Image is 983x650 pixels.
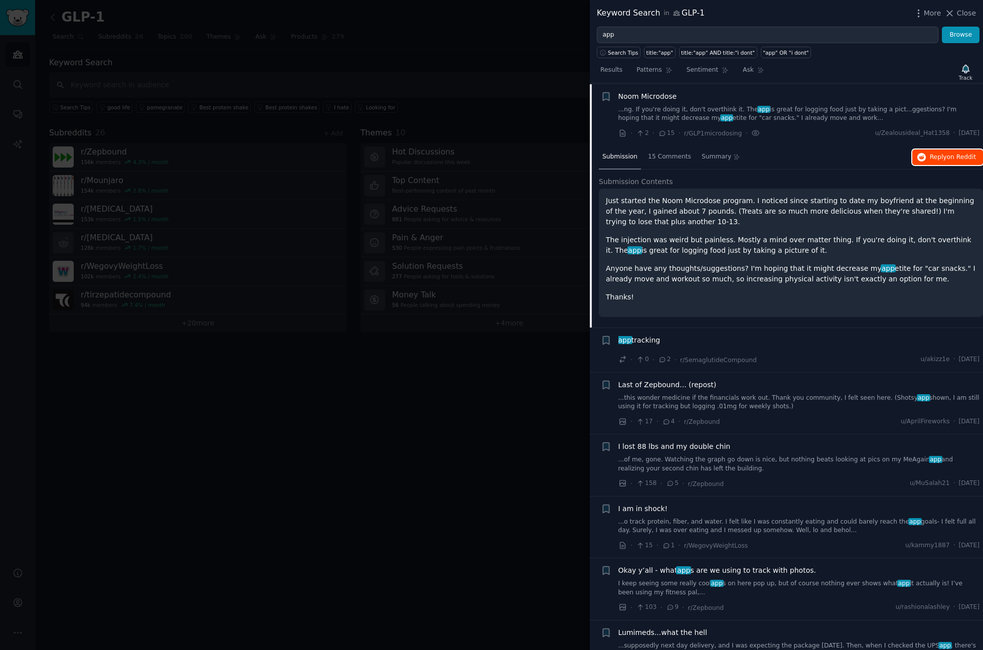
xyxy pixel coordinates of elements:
span: Results [600,66,622,75]
span: Sentiment [687,66,718,75]
span: app [938,642,952,649]
span: 15 [636,541,652,550]
span: app [710,580,724,587]
span: Search Tips [608,49,638,56]
span: u/MuSalah21 [910,479,950,488]
span: 9 [666,603,679,612]
span: u/AprilFireworks [901,417,950,426]
a: I lost 88 lbs and my double chin [618,441,731,452]
div: title:"app" AND title:"i dont" [681,49,755,56]
a: Lumimeds...what the hell [618,627,707,638]
a: Noom Microdose [618,91,677,102]
button: Browse [942,27,979,44]
span: · [678,416,680,427]
span: · [682,602,684,613]
span: · [675,355,677,365]
span: Close [957,8,976,19]
span: · [630,602,632,613]
span: app [929,456,942,463]
span: · [953,129,955,138]
a: Sentiment [683,62,732,83]
a: Results [597,62,626,83]
a: ...o track protein, fiber, and water. I felt like I was constantly eating and could barely reach ... [618,518,980,535]
span: app [757,106,771,113]
span: · [630,540,632,551]
span: Okay y’all - what s are we using to track with photos. [618,565,816,576]
button: Close [944,8,976,19]
span: · [630,128,632,138]
span: 0 [636,355,648,364]
span: · [630,416,632,427]
span: app [908,518,922,525]
span: Submission Contents [599,177,673,187]
span: 4 [662,417,675,426]
p: Anyone have any thoughts/suggestions? I'm hoping that it might decrease my etite for "car snacks.... [606,263,976,284]
button: Replyon Reddit [912,149,983,166]
span: app [676,566,691,574]
span: 158 [636,479,657,488]
span: [DATE] [959,603,979,612]
span: [DATE] [959,541,979,550]
span: · [678,128,680,138]
span: tracking [618,335,661,346]
p: Thanks! [606,292,976,302]
a: I am in shock! [618,504,668,514]
a: I keep seeing some really coolapps on here pop up, but of course nothing ever shows whatappit act... [618,579,980,597]
span: r/WegovyWeightLoss [684,542,748,549]
div: "app" OR "i dont" [763,49,808,56]
span: r/GLP1microdosing [684,130,742,137]
a: ...of me, gone. Watching the graph go down is nice, but nothing beats looking at pics on my MeAga... [618,455,980,473]
span: u/akizz1e [921,355,950,364]
a: ...this wonder medicine if the financials work out. Thank you community, I felt seen here. (Shots... [618,394,980,411]
span: app [720,114,734,121]
span: 2 [636,129,648,138]
span: 1 [662,541,675,550]
span: 5 [666,479,679,488]
input: Try a keyword related to your business [597,27,938,44]
span: · [630,355,632,365]
span: · [953,603,955,612]
span: · [652,355,654,365]
span: 15 [658,129,675,138]
span: on Reddit [947,153,976,160]
span: 2 [658,355,671,364]
span: [DATE] [959,479,979,488]
span: u/rashionalashley [896,603,950,612]
a: apptracking [618,335,661,346]
span: 15 Comments [648,152,691,161]
span: · [657,540,659,551]
span: app [917,394,930,401]
span: · [630,478,632,489]
span: u/kammy1887 [905,541,950,550]
span: · [953,417,955,426]
span: r/Zepbound [684,418,720,425]
span: · [678,540,680,551]
span: · [953,541,955,550]
a: Okay y’all - whatapps are we using to track with photos. [618,565,816,576]
span: · [745,128,747,138]
a: "app" OR "i dont" [761,47,811,58]
span: [DATE] [959,417,979,426]
button: More [913,8,941,19]
span: app [627,246,642,254]
span: · [953,355,955,364]
a: title:"app" [644,47,676,58]
span: app [881,264,896,272]
a: Ask [739,62,768,83]
a: Last of Zepbound... (repost) [618,380,717,390]
span: · [652,128,654,138]
span: r/SemaglutideCompound [680,357,757,364]
p: The injection was weird but painless. Mostly a mind over matter thing. If you're doing it, don't ... [606,235,976,256]
div: Keyword Search GLP-1 [597,7,705,20]
a: title:"app" AND title:"i dont" [679,47,757,58]
span: in [664,9,669,18]
span: app [617,336,632,344]
span: Patterns [636,66,662,75]
span: [DATE] [959,129,979,138]
span: app [897,580,911,587]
